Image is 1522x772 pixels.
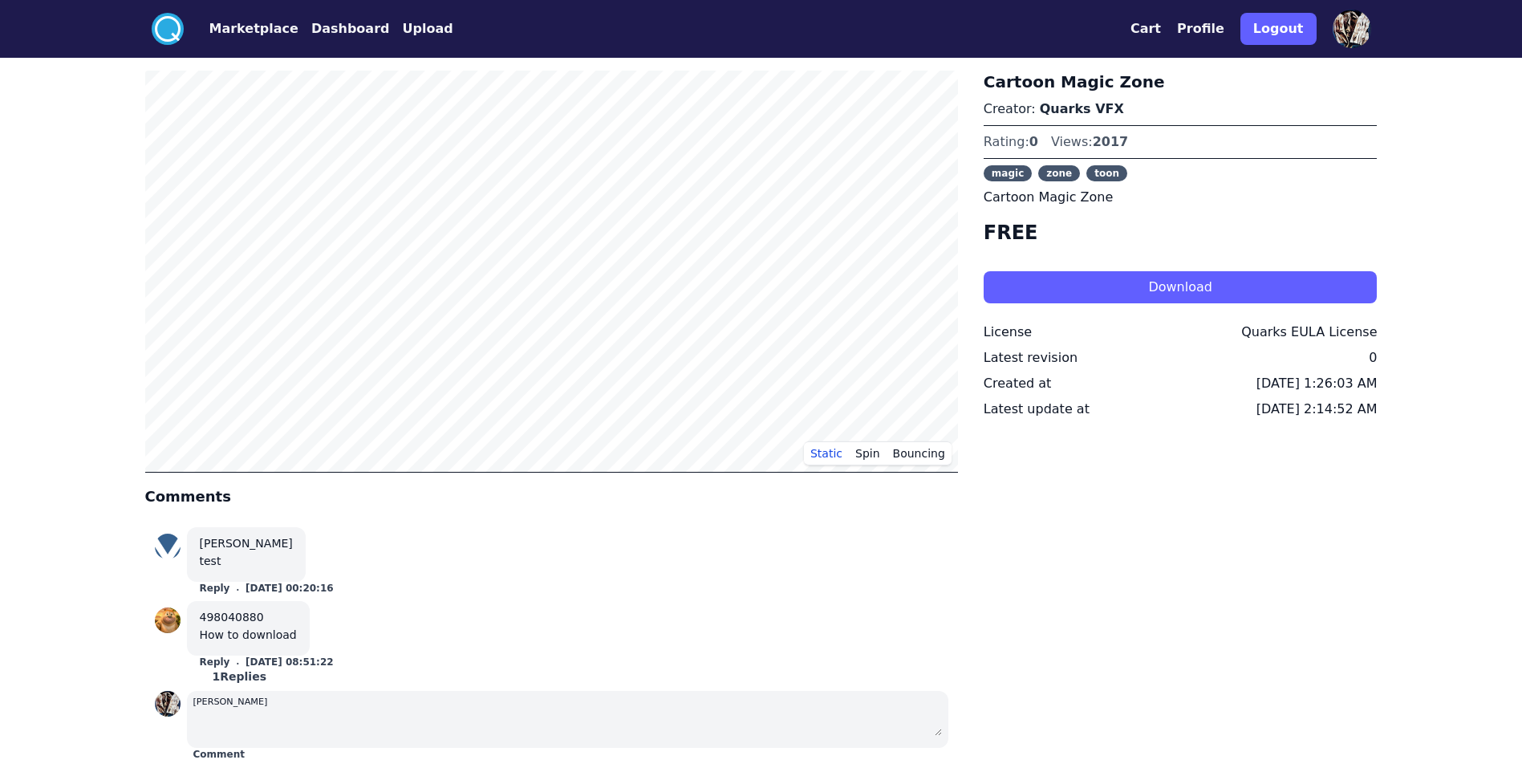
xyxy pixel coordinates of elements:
img: profile [155,607,181,633]
img: profile [155,534,181,559]
a: Quarks VFX [1040,101,1124,116]
p: Creator: [984,100,1378,119]
button: [DATE] 08:51:22 [246,656,334,668]
div: How to download [200,627,297,643]
div: Latest revision [984,348,1078,368]
div: test [200,553,293,569]
div: [DATE] 1:26:03 AM [1256,374,1378,393]
img: profile [155,691,181,717]
div: Quarks EULA License [1241,323,1377,342]
small: [PERSON_NAME] [193,697,268,707]
button: Dashboard [311,19,390,39]
button: Bouncing [887,441,952,465]
button: Upload [402,19,453,39]
div: Views: [1051,132,1128,152]
div: 0 [1369,348,1377,368]
a: 498040880 [200,611,264,624]
button: Spin [849,441,887,465]
a: Upload [389,19,453,39]
span: magic [984,165,1032,181]
img: profile [1333,10,1371,48]
small: . [236,583,239,594]
div: Rating: [984,132,1038,152]
h4: FREE [984,220,1378,246]
small: . [236,657,239,668]
a: [PERSON_NAME] [200,537,293,550]
a: Dashboard [298,19,390,39]
div: License [984,323,1032,342]
a: Marketplace [184,19,298,39]
div: Latest update at [984,400,1090,419]
button: Cart [1130,19,1161,39]
button: Comment [193,748,245,761]
button: Reply [200,656,230,668]
span: toon [1086,165,1127,181]
button: Profile [1177,19,1224,39]
h4: Comments [145,486,958,508]
button: Reply [200,582,230,595]
button: Download [984,271,1378,303]
button: [DATE] 00:20:16 [246,582,334,595]
span: 0 [1029,134,1038,149]
button: Static [804,441,849,465]
span: zone [1038,165,1080,181]
button: Logout [1240,13,1317,45]
h3: Cartoon Magic Zone [984,71,1378,93]
a: Logout [1240,6,1317,51]
span: 2017 [1093,134,1129,149]
div: Created at [984,374,1051,393]
div: [DATE] 2:14:52 AM [1256,400,1378,419]
p: Cartoon Magic Zone [984,188,1378,207]
div: 1 Replies [200,668,279,685]
button: Marketplace [209,19,298,39]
